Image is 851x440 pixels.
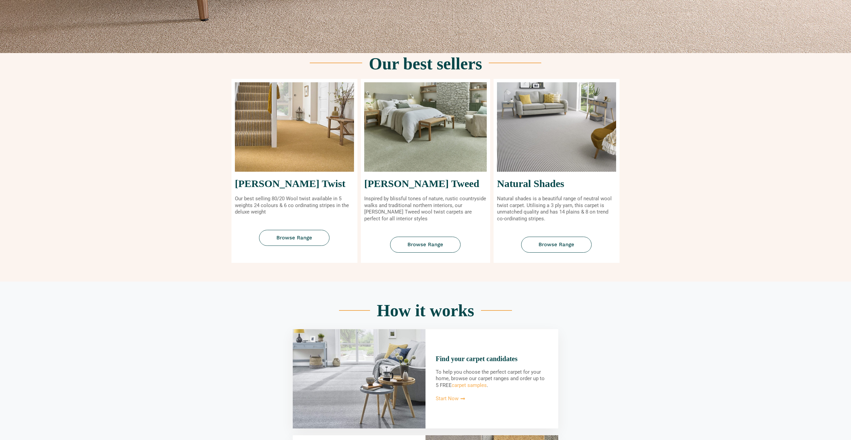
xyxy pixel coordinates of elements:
[521,237,592,253] a: Browse Range
[497,179,616,189] h2: Natural Shades
[235,196,354,216] p: Our best selling 80/20 Wool twist available in 5 weights 24 colours & 6 co ordinating stripes in ...
[377,302,474,319] h2: How it works
[436,369,548,389] div: .
[436,355,548,362] h3: Find your carpet candidates
[436,369,545,388] span: To help you choose the perfect carpet for your home, browse our carpet ranges and order up to 5 FREE
[497,196,616,222] p: Natural shades is a beautiful range of neutral wool twist carpet. Utilising a 3 ply yarn, this ca...
[539,242,574,247] span: Browse Range
[276,235,312,240] span: Browse Range
[235,179,354,189] h2: [PERSON_NAME] Twist
[407,242,443,247] span: Browse Range
[364,179,487,189] h2: [PERSON_NAME] Tweed
[390,237,461,253] a: Browse Range
[364,196,487,222] p: Inspired by blissful tones of nature, rustic countryside walks and traditional northern interiors...
[436,396,459,401] span: Start Now
[369,55,482,72] h2: Our best sellers
[259,230,330,246] a: Browse Range
[452,382,487,388] a: carpet samples
[436,396,465,401] a: Start Now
